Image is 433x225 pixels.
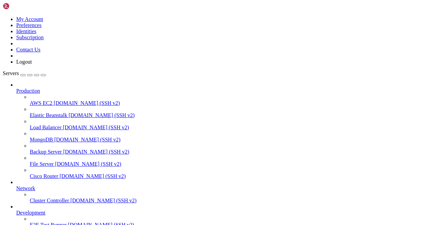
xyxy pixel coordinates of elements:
[69,112,135,118] span: [DOMAIN_NAME] (SSH v2)
[63,125,129,130] span: [DOMAIN_NAME] (SSH v2)
[30,161,54,167] span: File Server
[30,118,430,131] li: Load Balancer [DOMAIN_NAME] (SSH v2)
[30,149,62,155] span: Backup Server
[30,173,430,179] a: Cisco Router [DOMAIN_NAME] (SSH v2)
[3,70,19,76] span: Servers
[30,100,52,106] span: AWS EC2
[70,198,137,203] span: [DOMAIN_NAME] (SSH v2)
[30,161,430,167] a: File Server [DOMAIN_NAME] (SSH v2)
[16,88,40,94] span: Production
[30,106,430,118] li: Elastic Beanstalk [DOMAIN_NAME] (SSH v2)
[30,125,430,131] a: Load Balancer [DOMAIN_NAME] (SSH v2)
[30,137,53,142] span: MongoDB
[30,137,430,143] a: MongoDB [DOMAIN_NAME] (SSH v2)
[16,88,430,94] a: Production
[30,112,430,118] a: Elastic Beanstalk [DOMAIN_NAME] (SSH v2)
[16,35,44,40] a: Subscription
[30,100,430,106] a: AWS EC2 [DOMAIN_NAME] (SSH v2)
[30,173,58,179] span: Cisco Router
[55,161,121,167] span: [DOMAIN_NAME] (SSH v2)
[3,3,42,9] img: Shellngn
[63,149,130,155] span: [DOMAIN_NAME] (SSH v2)
[16,210,430,216] a: Development
[16,47,41,52] a: Contact Us
[30,192,430,204] li: Cluster Controller [DOMAIN_NAME] (SSH v2)
[30,155,430,167] li: File Server [DOMAIN_NAME] (SSH v2)
[16,210,45,216] span: Development
[16,28,37,34] a: Identities
[30,167,430,179] li: Cisco Router [DOMAIN_NAME] (SSH v2)
[30,131,430,143] li: MongoDB [DOMAIN_NAME] (SSH v2)
[30,143,430,155] li: Backup Server [DOMAIN_NAME] (SSH v2)
[16,16,43,22] a: My Account
[30,94,430,106] li: AWS EC2 [DOMAIN_NAME] (SSH v2)
[16,185,35,191] span: Network
[16,59,32,65] a: Logout
[30,198,430,204] a: Cluster Controller [DOMAIN_NAME] (SSH v2)
[30,112,67,118] span: Elastic Beanstalk
[30,149,430,155] a: Backup Server [DOMAIN_NAME] (SSH v2)
[54,137,120,142] span: [DOMAIN_NAME] (SSH v2)
[16,179,430,204] li: Network
[16,185,430,192] a: Network
[54,100,120,106] span: [DOMAIN_NAME] (SSH v2)
[60,173,126,179] span: [DOMAIN_NAME] (SSH v2)
[30,125,62,130] span: Load Balancer
[30,198,69,203] span: Cluster Controller
[16,22,42,28] a: Preferences
[16,82,430,179] li: Production
[3,70,46,76] a: Servers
